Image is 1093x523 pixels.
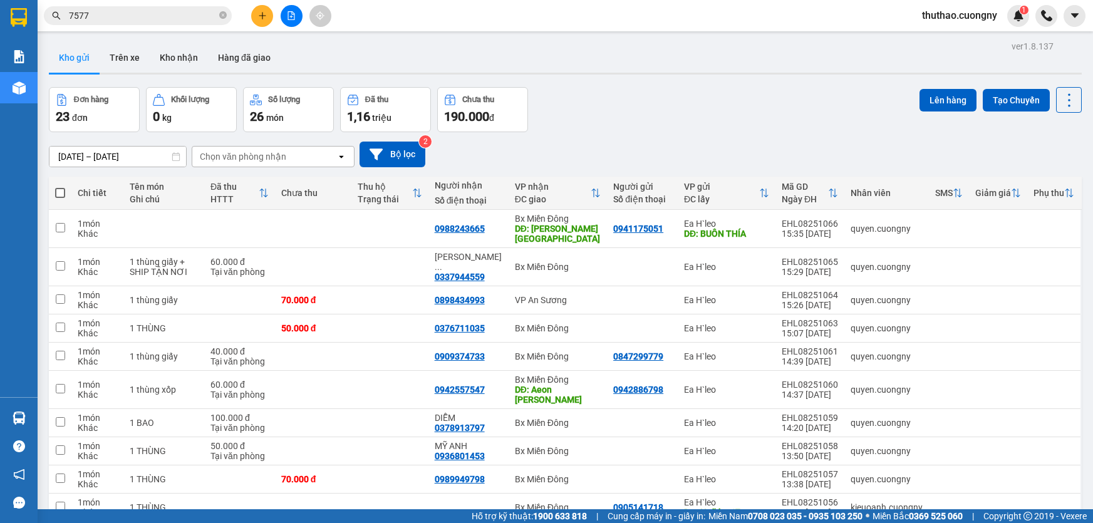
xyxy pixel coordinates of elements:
div: 13:27 [DATE] [782,507,838,517]
div: DĐ: Ngã ba 67 [684,507,769,517]
span: 0 [153,109,160,124]
div: Chưa thu [281,188,345,198]
div: 14:39 [DATE] [782,356,838,366]
sup: 2 [419,135,432,148]
span: đ [489,113,494,123]
div: 1 món [78,290,117,300]
div: Ea H`leo [684,323,769,333]
svg: open [336,152,346,162]
div: EHL08251065 [782,257,838,267]
button: Trên xe [100,43,150,73]
div: EHL08251056 [782,497,838,507]
div: EHL08251061 [782,346,838,356]
div: Nguyễn Thanh Bình [435,252,502,272]
div: quyen.cuongny [851,418,923,428]
div: 0847299779 [613,351,663,361]
div: 0909374733 [435,351,485,361]
div: EHL08251059 [782,413,838,423]
div: Khác [78,356,117,366]
div: ver 1.8.137 [1012,39,1054,53]
div: Ea H`leo [684,351,769,361]
div: quyen.cuongny [851,351,923,361]
div: DĐ: BUÔN THÍA [684,229,769,239]
button: Tạo Chuyến [983,89,1050,111]
div: VP An Sương [515,295,601,305]
button: aim [309,5,331,27]
div: Chưa thu [462,95,494,104]
button: Hàng đã giao [208,43,281,73]
div: Ea H`leo [684,262,769,272]
th: Toggle SortBy [1027,177,1080,210]
span: plus [258,11,267,20]
span: aim [316,11,324,20]
div: Tại văn phòng [210,356,269,366]
div: Khác [78,390,117,400]
div: Đơn hàng [74,95,108,104]
div: Nhân viên [851,188,923,198]
div: Số lượng [268,95,300,104]
span: file-add [287,11,296,20]
div: Ea H`leo [684,474,769,484]
div: 0337944559 [435,272,485,282]
div: Giảm giá [975,188,1011,198]
div: ĐC lấy [684,194,759,204]
div: 0942886798 [613,385,663,395]
div: Người nhận [435,180,502,190]
div: EHL08251066 [782,219,838,229]
div: DIỄM [435,413,502,423]
span: thuthao.cuongny [912,8,1007,23]
div: 0989949798 [435,474,485,484]
div: 1 THÙNG [130,323,198,333]
div: Chi tiết [78,188,117,198]
div: Ea H`leo [684,295,769,305]
div: EHL08251060 [782,380,838,390]
span: Miền Bắc [873,509,963,523]
button: caret-down [1064,5,1085,27]
div: Chọn văn phòng nhận [200,150,286,163]
div: 70.000 đ [281,474,345,484]
span: 23 [56,109,70,124]
div: Khác [78,328,117,338]
th: Toggle SortBy [509,177,607,210]
div: Khác [78,451,117,461]
span: 26 [250,109,264,124]
span: món [266,113,284,123]
div: Bx Miền Đông [515,418,601,428]
div: Ea H`leo [684,497,769,507]
div: 1 thùng giấy + SHIP TẬN NƠI [130,257,198,277]
div: quyen.cuongny [851,224,923,234]
div: 0905141718 [613,502,663,512]
div: kieuoanh.cuongny [851,502,923,512]
div: Phụ thu [1033,188,1064,198]
strong: 1900 633 818 [533,511,587,521]
div: quyen.cuongny [851,446,923,456]
div: Bx Miền Đông [515,502,601,512]
input: Tìm tên, số ĐT hoặc mã đơn [69,9,217,23]
div: Khác [78,423,117,433]
span: caret-down [1069,10,1080,21]
div: Khác [78,507,117,517]
div: 40.000 đ [210,346,269,356]
button: Kho nhận [150,43,208,73]
div: Bx Miền Đông [515,323,601,333]
div: Tại văn phòng [210,451,269,461]
img: solution-icon [13,50,26,63]
span: copyright [1023,512,1032,520]
div: Khác [78,267,117,277]
div: Tại văn phòng [210,267,269,277]
div: Bx Miền Đông [515,351,601,361]
div: Khối lượng [171,95,209,104]
span: close-circle [219,10,227,22]
th: Toggle SortBy [351,177,428,210]
div: 60.000 đ [210,380,269,390]
strong: 0708 023 035 - 0935 103 250 [748,511,862,521]
div: quyen.cuongny [851,262,923,272]
div: 70.000 đ [281,295,345,305]
div: 1 món [78,441,117,451]
sup: 1 [1020,6,1028,14]
div: 14:20 [DATE] [782,423,838,433]
div: Ea H`leo [684,418,769,428]
span: Hỗ trợ kỹ thuật: [472,509,587,523]
div: 0898434993 [435,295,485,305]
span: 1,16 [347,109,370,124]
